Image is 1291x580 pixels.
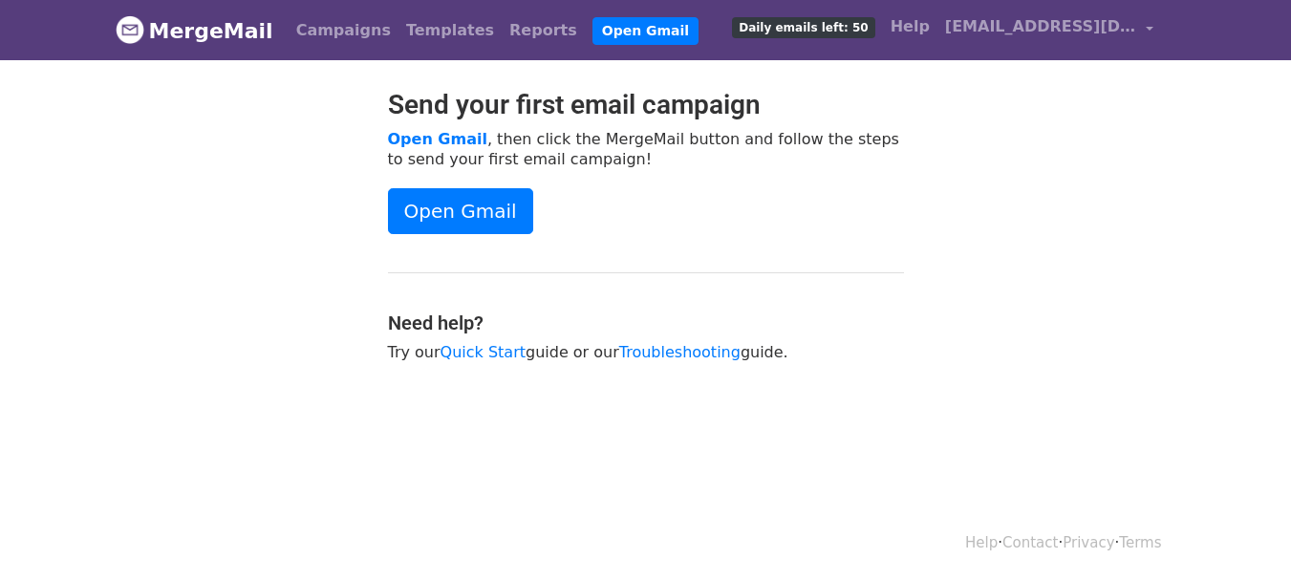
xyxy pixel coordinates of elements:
[388,130,487,148] a: Open Gmail
[502,11,585,50] a: Reports
[724,8,882,46] a: Daily emails left: 50
[732,17,874,38] span: Daily emails left: 50
[945,15,1136,38] span: [EMAIL_ADDRESS][DOMAIN_NAME]
[388,129,904,169] p: , then click the MergeMail button and follow the steps to send your first email campaign!
[619,343,741,361] a: Troubleshooting
[398,11,502,50] a: Templates
[116,11,273,51] a: MergeMail
[441,343,526,361] a: Quick Start
[388,89,904,121] h2: Send your first email campaign
[289,11,398,50] a: Campaigns
[883,8,937,46] a: Help
[116,15,144,44] img: MergeMail logo
[937,8,1161,53] a: [EMAIL_ADDRESS][DOMAIN_NAME]
[1063,534,1114,551] a: Privacy
[388,188,533,234] a: Open Gmail
[388,311,904,334] h4: Need help?
[388,342,904,362] p: Try our guide or our guide.
[1002,534,1058,551] a: Contact
[965,534,998,551] a: Help
[1119,534,1161,551] a: Terms
[592,17,699,45] a: Open Gmail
